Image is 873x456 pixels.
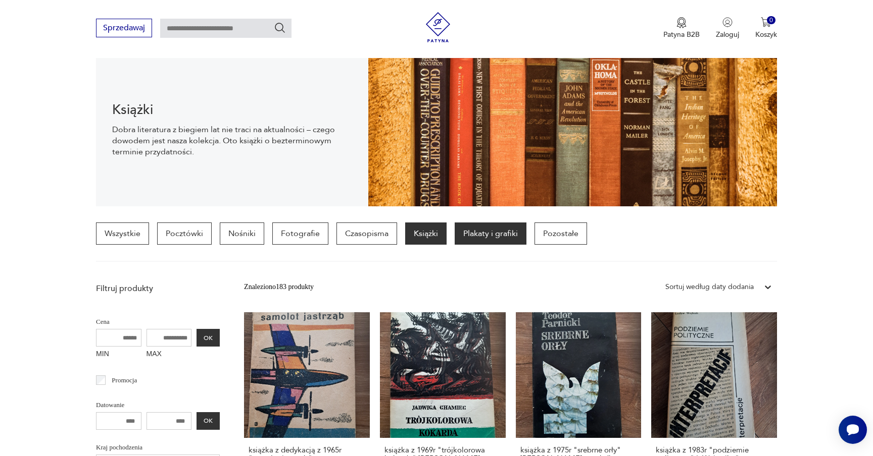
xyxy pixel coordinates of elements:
a: Książki [405,222,447,245]
button: Zaloguj [716,17,739,39]
div: Znaleziono 183 produkty [244,281,314,293]
p: Cena [96,316,220,327]
div: Sortuj według daty dodania [665,281,754,293]
div: 0 [767,16,775,25]
p: Filtruj produkty [96,283,220,294]
button: OK [197,329,220,347]
p: Promocja [112,375,137,386]
img: Ikonka użytkownika [722,17,733,27]
p: Dobra literatura z biegiem lat nie traci na aktualności – czego dowodem jest nasza kolekcja. Oto ... [112,124,352,157]
img: Patyna - sklep z meblami i dekoracjami vintage [423,12,453,42]
a: Pocztówki [157,222,212,245]
p: Patyna B2B [663,30,700,39]
a: Wszystkie [96,222,149,245]
img: Ikona medalu [676,17,687,28]
label: MIN [96,347,141,363]
p: Koszyk [755,30,777,39]
a: Ikona medaluPatyna B2B [663,17,700,39]
h1: Książki [112,104,352,116]
a: Sprzedawaj [96,25,152,32]
p: Kraj pochodzenia [96,442,220,453]
p: Datowanie [96,400,220,411]
a: Czasopisma [336,222,397,245]
a: Nośniki [220,222,264,245]
a: Pozostałe [535,222,587,245]
button: Sprzedawaj [96,19,152,37]
p: Zaloguj [716,30,739,39]
iframe: Smartsupp widget button [839,416,867,444]
a: Fotografie [272,222,328,245]
img: Książki [368,55,777,206]
button: Szukaj [274,22,286,34]
a: Plakaty i grafiki [455,222,526,245]
label: MAX [147,347,192,363]
img: Ikona koszyka [761,17,771,27]
button: 0Koszyk [755,17,777,39]
button: Patyna B2B [663,17,700,39]
button: OK [197,412,220,430]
